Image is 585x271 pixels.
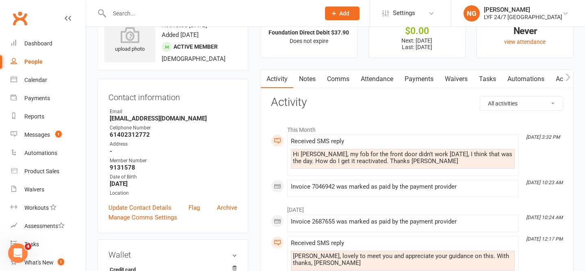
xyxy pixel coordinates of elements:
[399,70,439,88] a: Payments
[376,27,458,35] div: $0.00
[173,43,218,50] span: Active member
[293,151,513,165] div: Hi [PERSON_NAME], my fob for the front door didn't work [DATE], I think that was the day. How do ...
[24,186,44,193] div: Waivers
[24,241,39,247] div: Tasks
[290,38,328,44] span: Does not expire
[484,6,562,13] div: [PERSON_NAME]
[464,5,480,22] div: NG
[11,144,86,162] a: Automations
[11,126,86,144] a: Messages 1
[291,240,515,247] div: Received SMS reply
[104,27,155,54] div: upload photo
[108,203,171,213] a: Update Contact Details
[526,215,563,220] i: [DATE] 10:24 AM
[55,131,62,138] span: 1
[24,58,43,65] div: People
[110,189,237,197] div: Location
[11,181,86,199] a: Waivers
[25,243,31,250] span: 4
[11,217,86,235] a: Assessments
[269,29,349,36] strong: Foundation Direct Debit $37.90
[10,8,30,28] a: Clubworx
[110,108,237,116] div: Email
[162,55,225,62] span: [DEMOGRAPHIC_DATA]
[321,70,355,88] a: Comms
[293,70,321,88] a: Notes
[439,70,473,88] a: Waivers
[261,70,293,88] a: Activity
[110,140,237,148] div: Address
[271,121,563,134] li: This Month
[11,34,86,53] a: Dashboard
[162,31,199,39] time: Added [DATE]
[11,162,86,181] a: Product Sales
[217,203,237,213] a: Archive
[24,40,52,47] div: Dashboard
[110,180,237,187] strong: [DATE]
[110,173,237,181] div: Date of Birth
[473,70,502,88] a: Tasks
[11,53,86,71] a: People
[108,90,237,102] h3: Contact information
[24,259,54,266] div: What's New
[355,70,399,88] a: Attendance
[291,218,515,225] div: Invoice 2687655 was marked as paid by the payment provider
[107,8,314,19] input: Search...
[293,253,513,267] div: [PERSON_NAME], lovely to meet you and appreciate your guidance on this. With thanks, [PERSON_NAME]
[110,148,237,155] strong: -
[526,134,560,140] i: [DATE] 3:32 PM
[110,124,237,132] div: Cellphone Number
[24,131,50,138] div: Messages
[504,39,546,45] a: view attendance
[271,96,563,109] h3: Activity
[484,27,566,35] div: Never
[376,37,458,50] p: Next: [DATE] Last: [DATE]
[11,89,86,108] a: Payments
[11,235,86,254] a: Tasks
[271,201,563,214] li: [DATE]
[108,250,237,259] h3: Wallet
[110,157,237,165] div: Member Number
[108,213,177,222] a: Manage Comms Settings
[291,138,515,145] div: Received SMS reply
[110,131,237,138] strong: 61402312772
[11,108,86,126] a: Reports
[526,180,563,185] i: [DATE] 10:23 AM
[110,164,237,171] strong: 9131578
[502,70,550,88] a: Automations
[24,223,65,229] div: Assessments
[11,71,86,89] a: Calendar
[24,77,47,83] div: Calendar
[8,243,28,263] iframe: Intercom live chat
[188,203,200,213] a: Flag
[24,204,49,211] div: Workouts
[24,113,44,120] div: Reports
[110,115,237,122] strong: [EMAIL_ADDRESS][DOMAIN_NAME]
[11,199,86,217] a: Workouts
[58,258,64,265] span: 1
[24,150,57,156] div: Automations
[484,13,562,21] div: LYF 24/7 [GEOGRAPHIC_DATA]
[24,168,59,174] div: Product Sales
[526,236,563,242] i: [DATE] 12:17 PM
[291,183,515,190] div: Invoice 7046942 was marked as paid by the payment provider
[325,6,360,20] button: Add
[24,95,50,101] div: Payments
[393,4,415,22] span: Settings
[339,10,349,17] span: Add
